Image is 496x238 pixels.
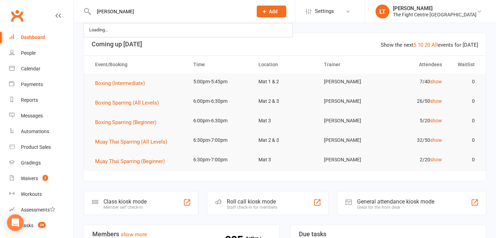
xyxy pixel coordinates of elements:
[187,74,253,90] td: 5:00pm-5:45pm
[92,7,248,16] input: Search...
[21,191,42,197] div: Workouts
[42,175,48,181] span: 2
[187,56,253,74] th: Time
[381,41,478,49] div: Show the next events for [DATE]
[95,119,156,125] span: Boxing Sparring (Beginner)
[432,42,438,48] a: All
[95,100,159,106] span: Boxing Sparring (All Levels)
[383,132,448,148] td: 32/50
[448,74,481,90] td: 0
[121,231,147,238] a: show more
[227,205,277,210] div: Staff check-in for members
[95,139,167,145] span: Muay Thai Sparring (All Levels)
[383,113,448,129] td: 5/20
[95,79,150,87] button: Boxing (Intermediate)
[318,132,383,148] td: [PERSON_NAME]
[383,152,448,168] td: 2/20
[9,202,73,218] a: Assessments
[21,160,41,166] div: Gradings
[103,198,147,205] div: Class kiosk mode
[430,98,442,104] a: show
[9,186,73,202] a: Workouts
[318,113,383,129] td: [PERSON_NAME]
[383,74,448,90] td: 7/40
[318,74,383,90] td: [PERSON_NAME]
[9,139,73,155] a: Product Sales
[252,74,318,90] td: Mat 1 & 2
[21,144,51,150] div: Product Sales
[9,77,73,92] a: Payments
[21,129,49,134] div: Automations
[9,61,73,77] a: Calendar
[357,198,434,205] div: General attendance kiosk mode
[318,56,383,74] th: Trainer
[393,5,476,11] div: [PERSON_NAME]
[383,56,448,74] th: Attendees
[9,45,73,61] a: People
[383,93,448,109] td: 26/50
[187,132,253,148] td: 6:30pm-7:00pm
[393,11,476,18] div: The Fight Centre [GEOGRAPHIC_DATA]
[448,56,481,74] th: Waitlist
[21,97,38,103] div: Reports
[9,30,73,45] a: Dashboard
[187,152,253,168] td: 6:30pm-7:00pm
[7,214,24,231] div: Open Intercom Messenger
[257,6,286,17] button: Add
[318,152,383,168] td: [PERSON_NAME]
[95,157,170,166] button: Muay Thai Sparring (Beginner)
[21,207,55,213] div: Assessments
[21,66,40,71] div: Calendar
[95,80,145,86] span: Boxing (Intermediate)
[269,9,278,14] span: Add
[187,93,253,109] td: 6:00pm-6:30pm
[357,205,434,210] div: Great for the front desk
[92,231,271,238] h3: Members
[9,171,73,186] a: Waivers 2
[9,218,73,233] a: Tasks 24
[299,231,478,238] h3: Due tasks
[21,176,38,181] div: Waivers
[252,132,318,148] td: Mat 2 & 3
[448,93,481,109] td: 0
[252,152,318,168] td: Mat 3
[38,222,46,228] span: 24
[9,155,73,171] a: Gradings
[375,5,389,18] div: LT
[21,50,36,56] div: People
[448,152,481,168] td: 0
[95,118,161,126] button: Boxing Sparring (Beginner)
[9,124,73,139] a: Automations
[187,113,253,129] td: 6:00pm-6:30pm
[252,93,318,109] td: Mat 2 & 3
[95,99,164,107] button: Boxing Sparring (All Levels)
[430,118,442,123] a: show
[448,132,481,148] td: 0
[9,92,73,108] a: Reports
[8,7,26,24] a: Clubworx
[21,223,33,228] div: Tasks
[430,157,442,162] a: show
[21,82,43,87] div: Payments
[252,113,318,129] td: Mat 3
[92,41,478,48] h3: Coming up [DATE]
[448,113,481,129] td: 0
[418,42,423,48] a: 10
[95,158,165,164] span: Muay Thai Sparring (Beginner)
[430,137,442,143] a: show
[89,56,187,74] th: Event/Booking
[413,42,416,48] a: 5
[430,79,442,84] a: show
[21,34,45,40] div: Dashboard
[227,198,277,205] div: Roll call kiosk mode
[9,108,73,124] a: Messages
[21,113,43,118] div: Messages
[252,56,318,74] th: Location
[315,3,334,19] span: Settings
[95,138,172,146] button: Muay Thai Sparring (All Levels)
[425,42,430,48] a: 20
[103,205,147,210] div: Member self check-in
[87,25,110,35] div: Loading...
[318,93,383,109] td: [PERSON_NAME]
